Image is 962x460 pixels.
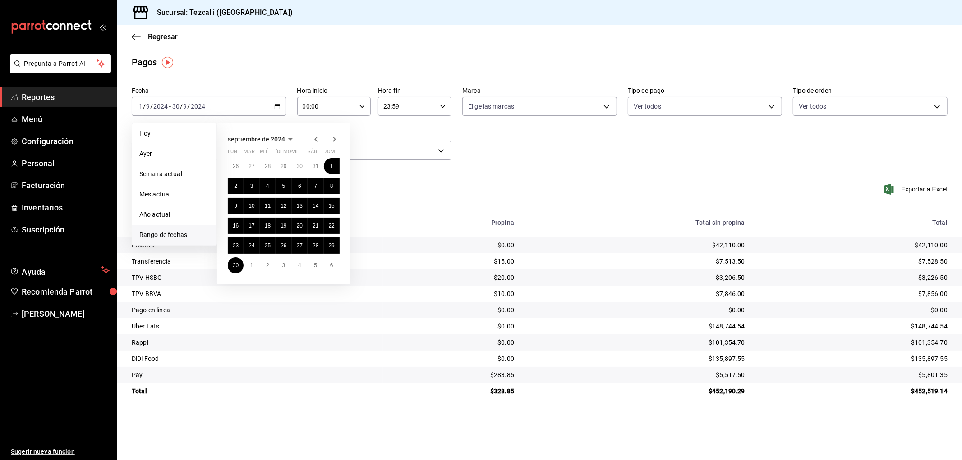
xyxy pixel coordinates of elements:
h3: Sucursal: Tezcalli ([GEOGRAPHIC_DATA]) [150,7,293,18]
button: 5 de septiembre de 2024 [276,178,291,194]
input: ---- [153,103,168,110]
abbr: 3 de octubre de 2024 [282,262,285,269]
abbr: 12 de septiembre de 2024 [281,203,286,209]
div: Total [132,387,376,396]
button: 16 de septiembre de 2024 [228,218,244,234]
button: Exportar a Excel [886,184,948,195]
button: septiembre de 2024 [228,134,296,145]
span: Año actual [139,210,209,219]
div: $5,801.35 [759,370,948,379]
abbr: 11 de septiembre de 2024 [265,203,271,209]
div: $15.00 [390,257,515,266]
abbr: 6 de septiembre de 2024 [298,183,301,189]
button: 2 de octubre de 2024 [260,257,276,273]
div: TPV BBVA [132,289,376,298]
abbr: 2 de septiembre de 2024 [234,183,237,189]
abbr: 4 de septiembre de 2024 [266,183,269,189]
abbr: martes [244,149,254,158]
abbr: 22 de septiembre de 2024 [329,223,335,229]
abbr: 13 de septiembre de 2024 [297,203,303,209]
input: -- [138,103,143,110]
input: ---- [190,103,206,110]
abbr: 29 de agosto de 2024 [281,163,286,169]
abbr: sábado [308,149,317,158]
div: $148,744.54 [759,322,948,331]
abbr: domingo [324,149,335,158]
abbr: 19 de septiembre de 2024 [281,223,286,229]
span: / [150,103,153,110]
abbr: 26 de septiembre de 2024 [281,242,286,249]
div: Pay [132,370,376,379]
abbr: 31 de agosto de 2024 [313,163,318,169]
div: Pago en linea [132,305,376,314]
div: $42,110.00 [759,241,948,250]
label: Tipo de pago [628,88,782,94]
input: -- [172,103,180,110]
button: 26 de septiembre de 2024 [276,237,291,254]
div: $10.00 [390,289,515,298]
div: $0.00 [390,338,515,347]
div: Uber Eats [132,322,376,331]
div: $3,226.50 [759,273,948,282]
span: Inventarios [22,201,110,214]
input: -- [183,103,188,110]
button: 27 de septiembre de 2024 [292,237,308,254]
button: 7 de septiembre de 2024 [308,178,323,194]
abbr: viernes [292,149,299,158]
span: Regresar [148,32,178,41]
span: Sugerir nueva función [11,447,110,456]
div: $135,897.55 [529,354,745,363]
abbr: 30 de septiembre de 2024 [233,262,239,269]
button: 2 de septiembre de 2024 [228,178,244,194]
span: Recomienda Parrot [22,286,110,298]
abbr: 1 de octubre de 2024 [250,262,253,269]
button: 3 de octubre de 2024 [276,257,291,273]
span: [PERSON_NAME] [22,308,110,320]
span: Ver todos [634,102,661,111]
button: 18 de septiembre de 2024 [260,218,276,234]
abbr: jueves [276,149,329,158]
button: 17 de septiembre de 2024 [244,218,259,234]
abbr: 4 de octubre de 2024 [298,262,301,269]
abbr: 30 de agosto de 2024 [297,163,303,169]
label: Tipo de orden [793,88,948,94]
abbr: 7 de septiembre de 2024 [314,183,317,189]
label: Hora fin [378,88,451,94]
button: Regresar [132,32,178,41]
div: $42,110.00 [529,241,745,250]
div: $0.00 [390,305,515,314]
div: $20.00 [390,273,515,282]
span: Rango de fechas [139,230,209,240]
abbr: miércoles [260,149,268,158]
div: $0.00 [390,354,515,363]
span: Suscripción [22,223,110,236]
abbr: 27 de agosto de 2024 [249,163,254,169]
abbr: 3 de septiembre de 2024 [250,183,253,189]
abbr: 21 de septiembre de 2024 [313,223,318,229]
span: Configuración [22,135,110,147]
span: Elige las marcas [468,102,514,111]
label: Hora inicio [297,88,371,94]
div: $452,190.29 [529,387,745,396]
button: 22 de septiembre de 2024 [324,218,340,234]
div: $7,528.50 [759,257,948,266]
abbr: 28 de septiembre de 2024 [313,242,318,249]
abbr: 27 de septiembre de 2024 [297,242,303,249]
abbr: 5 de octubre de 2024 [314,262,317,269]
abbr: 6 de octubre de 2024 [330,262,333,269]
abbr: 15 de septiembre de 2024 [329,203,335,209]
div: $101,354.70 [529,338,745,347]
abbr: 20 de septiembre de 2024 [297,223,303,229]
button: 6 de octubre de 2024 [324,257,340,273]
button: 8 de septiembre de 2024 [324,178,340,194]
img: Tooltip marker [162,57,173,68]
span: - [169,103,171,110]
span: Personal [22,157,110,169]
button: 23 de septiembre de 2024 [228,237,244,254]
div: $7,513.50 [529,257,745,266]
div: $101,354.70 [759,338,948,347]
div: $0.00 [390,322,515,331]
abbr: 25 de septiembre de 2024 [265,242,271,249]
button: 10 de septiembre de 2024 [244,198,259,214]
span: Mes actual [139,190,209,199]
